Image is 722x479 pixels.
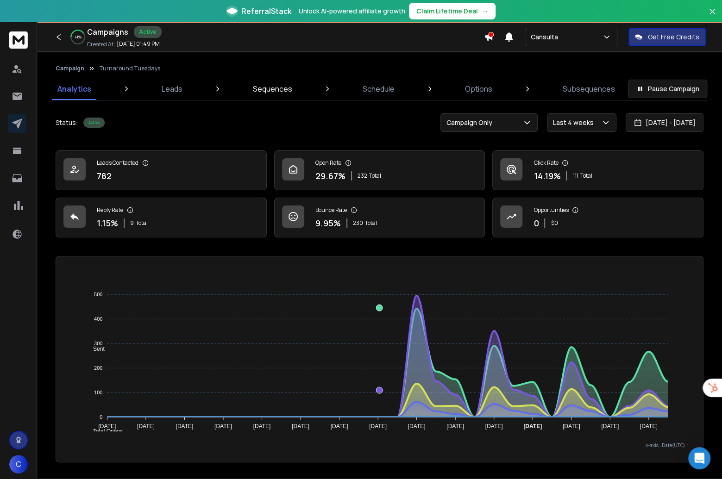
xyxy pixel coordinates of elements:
[551,219,558,227] p: $ 0
[315,159,341,167] p: Open Rate
[626,113,703,132] button: [DATE] - [DATE]
[56,118,78,127] p: Status:
[531,32,562,42] p: Cansulta
[365,219,377,227] span: Total
[56,65,84,72] button: Campaign
[99,65,160,72] p: Turnaround Tuesdays
[485,423,503,429] tspan: [DATE]
[97,206,123,214] p: Reply Rate
[706,6,718,28] button: Close banner
[446,423,464,429] tspan: [DATE]
[274,198,485,237] a: Bounce Rate9.95%230Total
[553,118,597,127] p: Last 4 weeks
[363,83,395,94] p: Schedule
[331,423,348,429] tspan: [DATE]
[688,447,710,469] div: Open Intercom Messenger
[299,6,405,16] p: Unlock AI-powered affiliate growth
[353,219,363,227] span: 230
[241,6,291,17] span: ReferralStack
[640,423,658,429] tspan: [DATE]
[86,428,123,435] span: Total Opens
[176,423,194,429] tspan: [DATE]
[409,3,496,19] button: Claim Lifetime Deal→
[94,316,102,322] tspan: 400
[56,150,267,190] a: Leads Contacted782
[369,423,387,429] tspan: [DATE]
[482,6,488,16] span: →
[99,423,116,429] tspan: [DATE]
[137,423,155,429] tspan: [DATE]
[94,365,102,371] tspan: 200
[136,219,148,227] span: Total
[534,217,539,230] p: 0
[534,169,560,182] p: 14.19 %
[369,172,381,180] span: Total
[408,423,426,429] tspan: [DATE]
[563,423,580,429] tspan: [DATE]
[446,118,496,127] p: Campaign Only
[100,414,103,420] tspan: 0
[97,217,118,230] p: 1.15 %
[628,28,706,46] button: Get Free Credits
[117,40,160,48] p: [DATE] 01:49 PM
[459,78,498,100] a: Options
[97,169,112,182] p: 782
[357,78,400,100] a: Schedule
[86,346,105,352] span: Sent
[628,80,707,98] button: Pause Campaign
[247,78,298,100] a: Sequences
[523,423,542,429] tspan: [DATE]
[648,32,699,42] p: Get Free Credits
[492,150,703,190] a: Click Rate14.19%111Total
[315,217,341,230] p: 9.95 %
[134,26,162,38] div: Active
[253,423,271,429] tspan: [DATE]
[87,26,128,37] h1: Campaigns
[71,442,688,449] p: x-axis : Date(UTC)
[253,83,292,94] p: Sequences
[534,159,558,167] p: Click Rate
[557,78,621,100] a: Subsequences
[56,198,267,237] a: Reply Rate1.15%9Total
[83,118,105,128] div: Active
[492,198,703,237] a: Opportunities0$0
[156,78,188,100] a: Leads
[94,292,102,297] tspan: 500
[534,206,568,214] p: Opportunities
[130,219,134,227] span: 9
[563,83,615,94] p: Subsequences
[75,34,82,40] p: 41 %
[97,159,138,167] p: Leads Contacted
[358,172,367,180] span: 232
[214,423,232,429] tspan: [DATE]
[52,78,97,100] a: Analytics
[274,150,485,190] a: Open Rate29.67%232Total
[580,172,592,180] span: Total
[602,423,619,429] tspan: [DATE]
[87,41,115,48] p: Created At:
[465,83,492,94] p: Options
[94,341,102,346] tspan: 300
[162,83,182,94] p: Leads
[94,390,102,395] tspan: 100
[57,83,91,94] p: Analytics
[572,172,578,180] span: 111
[315,206,347,214] p: Bounce Rate
[9,455,28,473] button: C
[292,423,309,429] tspan: [DATE]
[315,169,345,182] p: 29.67 %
